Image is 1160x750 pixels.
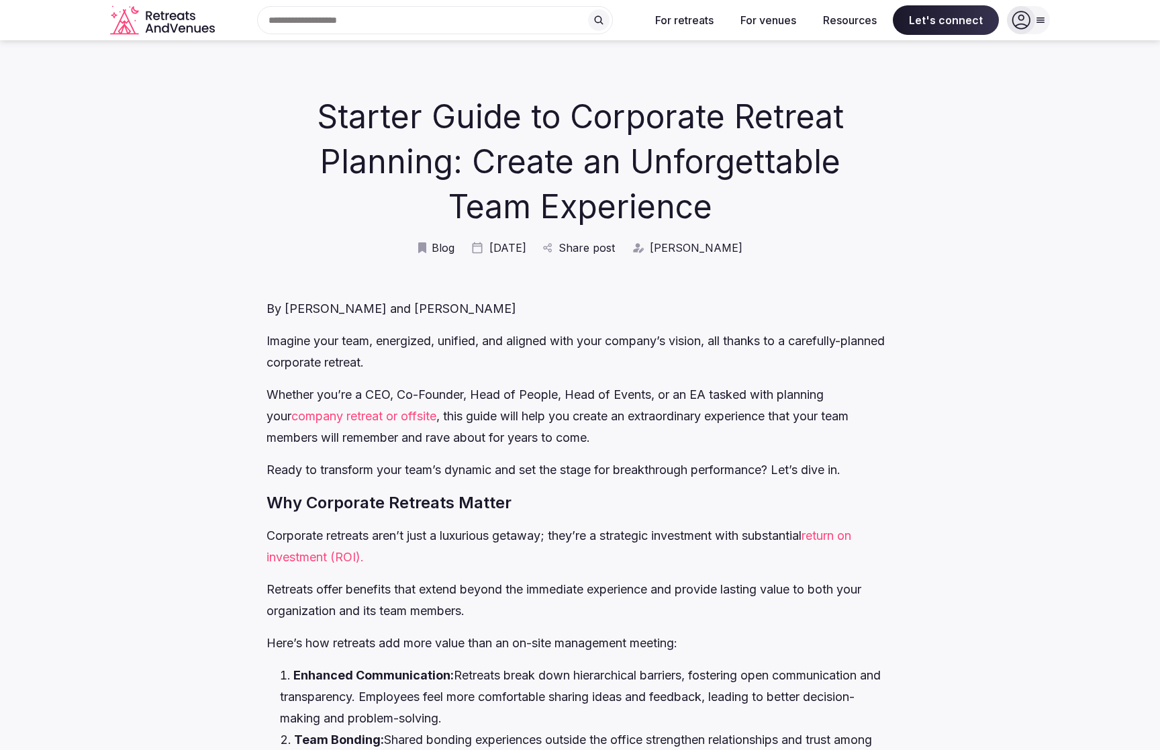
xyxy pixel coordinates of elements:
[650,240,742,255] span: [PERSON_NAME]
[267,384,893,449] p: Whether you’re a CEO, Co-Founder, Head of People, Head of Events, or an EA tasked with planning y...
[293,668,454,682] strong: Enhanced Communication:
[730,5,807,35] button: For venues
[644,5,724,35] button: For retreats
[110,5,217,36] svg: Retreats and Venues company logo
[418,240,454,255] a: Blog
[267,632,893,654] p: Here’s how retreats add more value than an on-site management meeting:
[267,525,893,568] p: Corporate retreats aren’t just a luxurious getaway; they’re a strategic investment with substantial
[267,579,893,622] p: Retreats offer benefits that extend beyond the immediate experience and provide lasting value to ...
[267,459,893,481] p: Ready to transform your team’s dynamic and set the stage for breakthrough performance? Let’s dive...
[812,5,887,35] button: Resources
[267,528,851,564] a: return on investment (ROI).
[280,665,893,729] li: Retreats break down hierarchical barriers, fostering open communication and transparency. Employe...
[267,298,893,320] p: By [PERSON_NAME] and [PERSON_NAME]
[306,94,855,230] h1: Starter Guide to Corporate Retreat Planning: Create an Unforgettable Team Experience
[267,493,512,512] strong: Why Corporate Retreats Matter
[267,330,893,373] p: Imagine your team, energized, unified, and aligned with your company’s vision, all thanks to a ca...
[432,240,454,255] span: Blog
[294,733,384,747] strong: Team Bonding:
[110,5,217,36] a: Visit the homepage
[559,240,615,255] span: Share post
[893,5,999,35] span: Let's connect
[291,409,436,423] a: company retreat or offsite
[631,240,742,255] a: [PERSON_NAME]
